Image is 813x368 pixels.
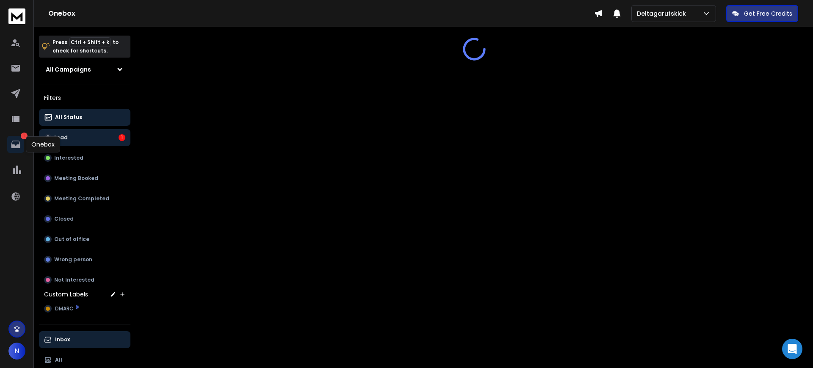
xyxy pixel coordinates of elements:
div: Onebox [26,136,60,152]
div: Open Intercom Messenger [782,339,802,359]
p: All Status [55,114,82,121]
button: Wrong person [39,251,130,268]
p: Press to check for shortcuts. [53,38,119,55]
button: Interested [39,149,130,166]
h1: All Campaigns [46,65,91,74]
p: Deltagarutskick [637,9,689,18]
p: Get Free Credits [744,9,792,18]
p: Wrong person [54,256,92,263]
span: DMARC [55,305,74,312]
p: Out of office [54,236,89,243]
button: N [8,343,25,360]
button: Inbox [39,331,130,348]
img: logo [8,8,25,24]
button: Not Interested [39,271,130,288]
p: Lead [54,134,68,141]
span: Ctrl + Shift + k [69,37,111,47]
h1: Onebox [48,8,594,19]
button: All Status [39,109,130,126]
p: Closed [54,216,74,222]
button: Meeting Booked [39,170,130,187]
button: Closed [39,210,130,227]
h3: Filters [39,92,130,104]
p: All [55,357,62,363]
p: Meeting Booked [54,175,98,182]
button: Out of office [39,231,130,248]
p: 1 [21,133,28,139]
p: Inbox [55,336,70,343]
button: Meeting Completed [39,190,130,207]
p: Interested [54,155,83,161]
p: Not Interested [54,277,94,283]
p: Meeting Completed [54,195,109,202]
a: 1 [7,136,24,153]
button: All Campaigns [39,61,130,78]
button: DMARC [39,300,130,317]
button: Get Free Credits [726,5,798,22]
div: 1 [119,134,125,141]
h3: Custom Labels [44,290,88,299]
button: Lead1 [39,129,130,146]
